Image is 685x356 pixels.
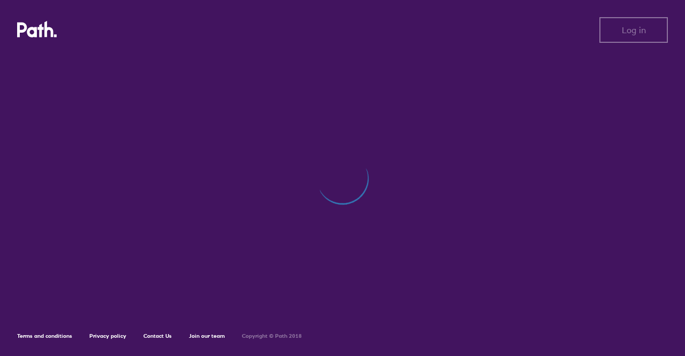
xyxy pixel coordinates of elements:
a: Terms and conditions [17,332,72,339]
a: Contact Us [143,332,172,339]
button: Log in [599,17,668,43]
a: Privacy policy [89,332,126,339]
span: Log in [622,25,646,35]
a: Join our team [189,332,225,339]
h6: Copyright © Path 2018 [242,333,302,339]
